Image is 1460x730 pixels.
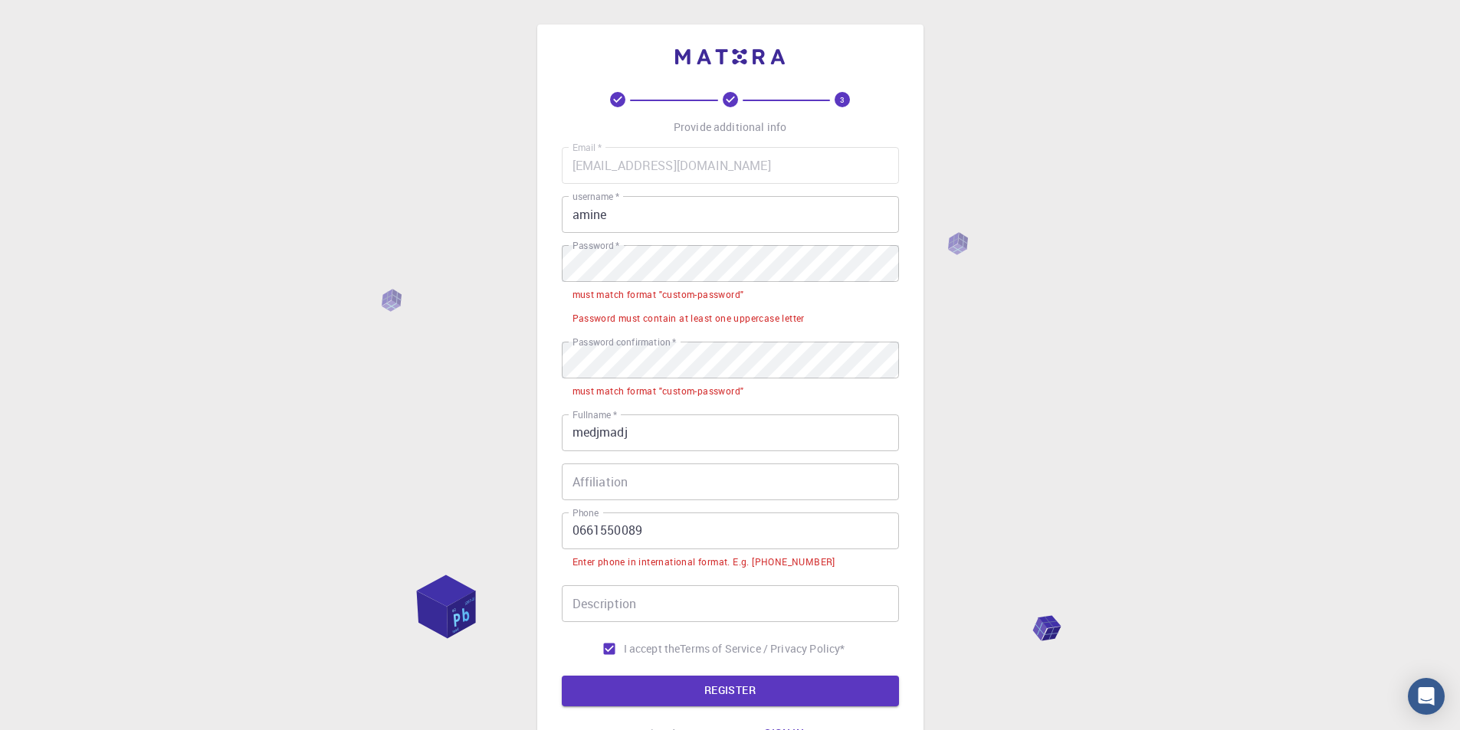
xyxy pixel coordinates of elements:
[573,384,744,399] div: must match format "custom-password"
[573,311,805,326] div: Password must contain at least one uppercase letter
[573,141,602,154] label: Email
[573,239,619,252] label: Password
[562,676,899,706] button: REGISTER
[624,641,681,656] span: I accept the
[680,641,845,656] a: Terms of Service / Privacy Policy*
[840,94,845,105] text: 3
[680,641,845,656] p: Terms of Service / Privacy Policy *
[573,287,744,303] div: must match format "custom-password"
[573,336,676,349] label: Password confirmation
[674,119,786,135] p: Provide additional info
[573,506,599,519] label: Phone
[573,190,619,203] label: username
[1408,678,1445,715] div: Open Intercom Messenger
[573,555,835,570] div: Enter phone in international format. E.g. [PHONE_NUMBER]
[573,408,617,421] label: Fullname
